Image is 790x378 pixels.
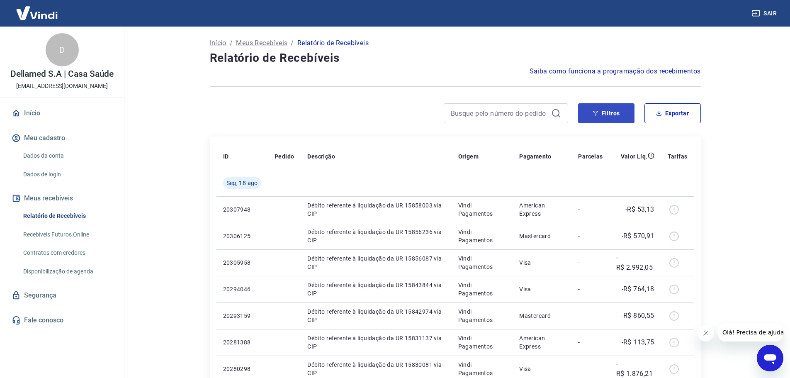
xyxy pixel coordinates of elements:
p: Parcelas [578,152,603,161]
p: Débito referente à liquidação da UR 15858003 via CIP [307,201,445,218]
a: Início [10,104,114,122]
button: Meus recebíveis [10,189,114,207]
p: Mastercard [519,232,565,240]
h4: Relatório de Recebíveis [210,50,701,66]
p: - [578,285,603,293]
button: Exportar [644,103,701,123]
a: Segurança [10,286,114,305]
p: ID [223,152,229,161]
p: 20306125 [223,232,261,240]
p: 20307948 [223,205,261,214]
p: Vindi Pagamentos [458,307,506,324]
p: -R$ 764,18 [622,284,654,294]
p: Pedido [275,152,294,161]
p: Vindi Pagamentos [458,254,506,271]
button: Sair [750,6,780,21]
p: Descrição [307,152,335,161]
button: Meu cadastro [10,129,114,147]
button: Filtros [578,103,634,123]
p: / [291,38,294,48]
p: American Express [519,334,565,351]
p: 20281388 [223,338,261,346]
p: Vindi Pagamentos [458,228,506,244]
p: - [578,365,603,373]
a: Início [210,38,226,48]
p: [EMAIL_ADDRESS][DOMAIN_NAME] [16,82,108,90]
p: Visa [519,365,565,373]
iframe: Fechar mensagem [698,325,714,341]
a: Dados de login [20,166,114,183]
div: D [46,33,79,66]
p: Vindi Pagamentos [458,334,506,351]
p: - [578,232,603,240]
p: Vindi Pagamentos [458,281,506,298]
a: Saiba como funciona a programação dos recebimentos [530,66,701,76]
iframe: Mensagem da empresa [717,323,783,341]
p: - [578,205,603,214]
p: -R$ 53,13 [625,205,654,215]
p: -R$ 860,55 [622,311,654,321]
p: 20293159 [223,312,261,320]
span: Seg, 18 ago [226,179,258,187]
p: 20294046 [223,285,261,293]
p: Vindi Pagamentos [458,361,506,377]
p: Visa [519,259,565,267]
a: Dados da conta [20,147,114,164]
p: Débito referente à liquidação da UR 15856236 via CIP [307,228,445,244]
a: Relatório de Recebíveis [20,207,114,224]
p: - [578,259,603,267]
p: 20280298 [223,365,261,373]
p: Pagamento [519,152,552,161]
p: 20305958 [223,259,261,267]
p: - [578,338,603,346]
p: Débito referente à liquidação da UR 15842974 via CIP [307,307,445,324]
span: Olá! Precisa de ajuda? [5,6,70,12]
p: Dellamed S.A | Casa Saúde [10,70,114,78]
a: Recebíveis Futuros Online [20,226,114,243]
a: Contratos com credores [20,244,114,261]
img: Vindi [10,0,64,26]
p: -R$ 570,91 [622,231,654,241]
a: Meus Recebíveis [236,38,287,48]
p: Mastercard [519,312,565,320]
p: American Express [519,201,565,218]
input: Busque pelo número do pedido [451,107,548,119]
p: - [578,312,603,320]
p: Relatório de Recebíveis [297,38,369,48]
p: Débito referente à liquidação da UR 15831137 via CIP [307,334,445,351]
p: Vindi Pagamentos [458,201,506,218]
p: -R$ 2.992,05 [616,253,654,273]
p: Débito referente à liquidação da UR 15856087 via CIP [307,254,445,271]
p: -R$ 113,75 [622,337,654,347]
a: Disponibilização de agenda [20,263,114,280]
p: Visa [519,285,565,293]
p: Débito referente à liquidação da UR 15843844 via CIP [307,281,445,298]
iframe: Botão para abrir a janela de mensagens [757,345,783,371]
p: / [230,38,233,48]
a: Fale conosco [10,311,114,329]
p: Débito referente à liquidação da UR 15830081 via CIP [307,361,445,377]
p: Origem [458,152,479,161]
p: Valor Líq. [621,152,648,161]
p: Tarifas [668,152,688,161]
